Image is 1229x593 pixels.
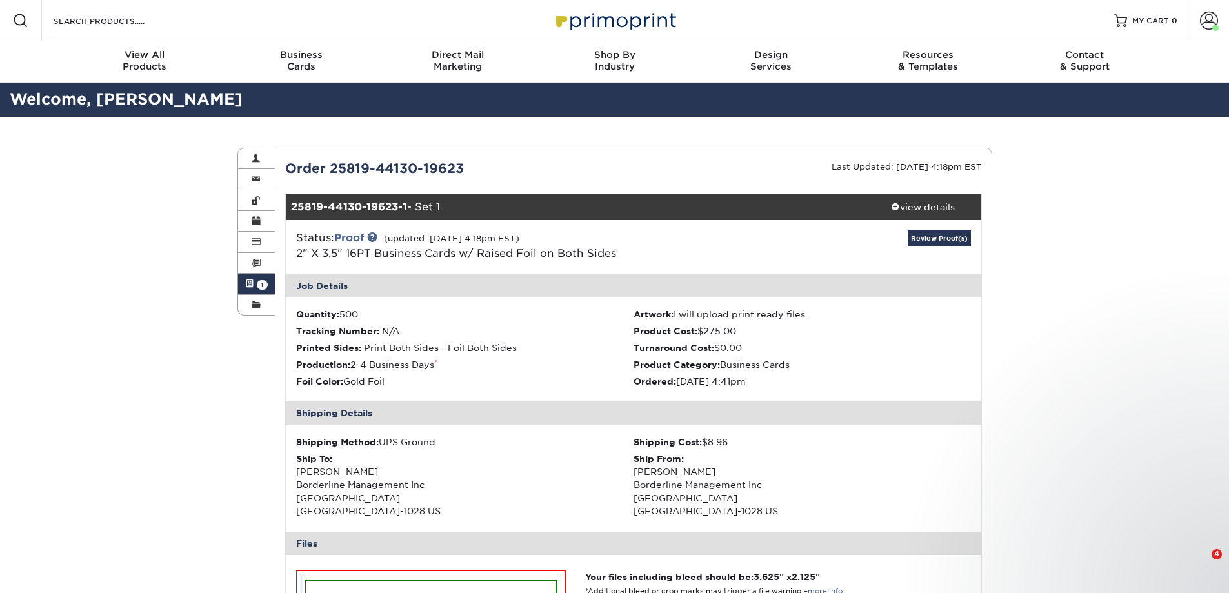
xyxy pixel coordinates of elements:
[1006,41,1163,83] a: Contact& Support
[296,343,361,353] strong: Printed Sides:
[296,247,616,259] a: 2" X 3.5" 16PT Business Cards w/ Raised Foil on Both Sides
[1006,49,1163,61] span: Contact
[296,376,343,387] strong: Foil Color:
[634,437,702,447] strong: Shipping Cost:
[257,280,268,290] span: 1
[296,309,339,319] strong: Quantity:
[286,401,981,425] div: Shipping Details
[536,49,693,72] div: Industry
[3,554,110,588] iframe: Google Customer Reviews
[634,375,971,388] li: [DATE] 4:41pm
[296,359,350,370] strong: Production:
[52,13,178,28] input: SEARCH PRODUCTS.....
[634,454,684,464] strong: Ship From:
[286,230,749,261] div: Status:
[296,375,634,388] li: Gold Foil
[286,274,981,297] div: Job Details
[296,326,379,336] strong: Tracking Number:
[1185,549,1216,580] iframe: Intercom live chat
[634,341,971,354] li: $0.00
[693,49,850,61] span: Design
[66,41,223,83] a: View AllProducts
[1172,16,1177,25] span: 0
[379,49,536,61] span: Direct Mail
[296,358,634,371] li: 2-4 Business Days
[634,358,971,371] li: Business Cards
[286,194,865,220] div: - Set 1
[634,343,714,353] strong: Turnaround Cost:
[693,49,850,72] div: Services
[634,452,971,518] div: [PERSON_NAME] Borderline Management Inc [GEOGRAPHIC_DATA] [GEOGRAPHIC_DATA]-1028 US
[334,232,364,244] a: Proof
[66,49,223,72] div: Products
[223,41,379,83] a: BusinessCards
[286,532,981,555] div: Files
[634,376,676,387] strong: Ordered:
[66,49,223,61] span: View All
[223,49,379,72] div: Cards
[792,572,815,582] span: 2.125
[850,49,1006,72] div: & Templates
[550,6,679,34] img: Primoprint
[850,49,1006,61] span: Resources
[296,452,634,518] div: [PERSON_NAME] Borderline Management Inc [GEOGRAPHIC_DATA] [GEOGRAPHIC_DATA]-1028 US
[296,437,379,447] strong: Shipping Method:
[384,234,519,243] small: (updated: [DATE] 4:18pm EST)
[634,359,720,370] strong: Product Category:
[693,41,850,83] a: DesignServices
[634,436,971,448] div: $8.96
[634,325,971,337] li: $275.00
[275,159,634,178] div: Order 25819-44130-19623
[1212,549,1222,559] span: 4
[536,41,693,83] a: Shop ByIndustry
[850,41,1006,83] a: Resources& Templates
[296,308,634,321] li: 500
[296,436,634,448] div: UPS Ground
[536,49,693,61] span: Shop By
[382,326,399,336] span: N/A
[1006,49,1163,72] div: & Support
[634,308,971,321] li: I will upload print ready files.
[223,49,379,61] span: Business
[585,572,820,582] strong: Your files including bleed should be: " x "
[379,49,536,72] div: Marketing
[754,572,779,582] span: 3.625
[379,41,536,83] a: Direct MailMarketing
[865,201,981,214] div: view details
[908,230,971,246] a: Review Proof(s)
[865,194,981,220] a: view details
[832,162,982,172] small: Last Updated: [DATE] 4:18pm EST
[1132,15,1169,26] span: MY CART
[634,326,697,336] strong: Product Cost:
[296,454,332,464] strong: Ship To:
[291,201,407,213] strong: 25819-44130-19623-1
[238,274,275,294] a: 1
[364,343,517,353] span: Print Both Sides - Foil Both Sides
[634,309,674,319] strong: Artwork:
